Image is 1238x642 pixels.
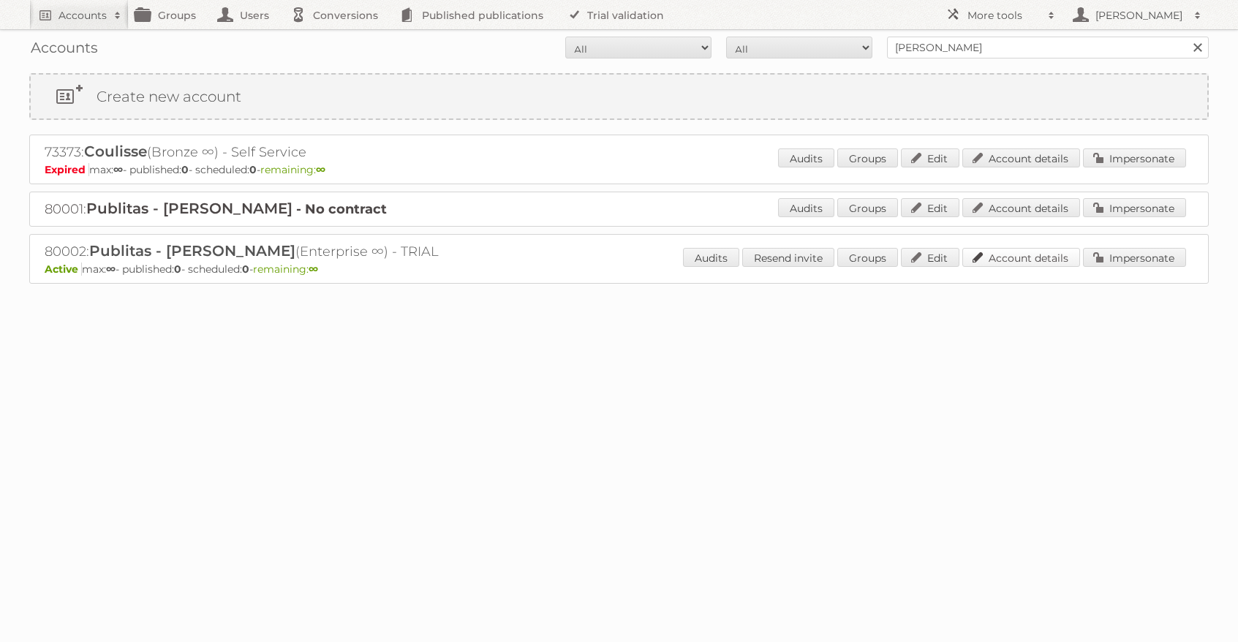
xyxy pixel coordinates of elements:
strong: ∞ [309,263,318,276]
a: Groups [837,248,898,267]
span: Active [45,263,82,276]
a: Account details [962,148,1080,167]
a: Create new account [31,75,1207,118]
h2: Accounts [58,8,107,23]
h2: More tools [967,8,1041,23]
a: Impersonate [1083,148,1186,167]
h2: 80002: (Enterprise ∞) - TRIAL [45,242,556,261]
a: Groups [837,148,898,167]
a: Account details [962,248,1080,267]
strong: 0 [249,163,257,176]
a: 80001:Publitas - [PERSON_NAME] - No contract [45,201,387,217]
a: Impersonate [1083,198,1186,217]
span: Expired [45,163,89,176]
strong: 0 [181,163,189,176]
strong: ∞ [106,263,116,276]
a: Resend invite [742,248,834,267]
a: Impersonate [1083,248,1186,267]
span: remaining: [260,163,325,176]
strong: 0 [242,263,249,276]
p: max: - published: - scheduled: - [45,263,1193,276]
h2: [PERSON_NAME] [1092,8,1187,23]
a: Edit [901,198,959,217]
strong: ∞ [316,163,325,176]
span: Publitas - [PERSON_NAME] [86,200,292,217]
a: Audits [778,198,834,217]
a: Audits [683,248,739,267]
span: remaining: [253,263,318,276]
a: Edit [901,248,959,267]
a: Audits [778,148,834,167]
span: Publitas - [PERSON_NAME] [89,242,295,260]
strong: - No contract [296,201,387,217]
h2: 73373: (Bronze ∞) - Self Service [45,143,556,162]
p: max: - published: - scheduled: - [45,163,1193,176]
strong: ∞ [113,163,123,176]
strong: 0 [174,263,181,276]
span: Coulisse [84,143,147,160]
a: Groups [837,198,898,217]
a: Edit [901,148,959,167]
a: Account details [962,198,1080,217]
